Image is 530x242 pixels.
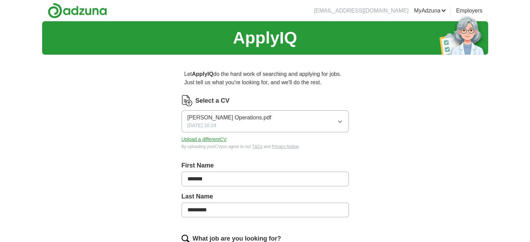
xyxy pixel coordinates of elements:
h1: ApplyIQ [233,25,297,50]
a: Privacy Notice [272,144,299,149]
p: Let do the hard work of searching and applying for jobs. Just tell us what you're looking for, an... [182,67,349,89]
button: Upload a differentCV [182,136,227,143]
button: [PERSON_NAME] Operations.pdf[DATE] 20:24 [182,110,349,132]
a: Employers [456,7,483,15]
span: [PERSON_NAME] Operations.pdf [187,114,271,122]
div: By uploading your CV you agree to our and . [182,143,349,150]
label: Last Name [182,192,349,201]
a: MyAdzuna [414,7,446,15]
img: Adzuna logo [48,3,107,18]
strong: ApplyIQ [192,71,213,77]
a: T&Cs [252,144,262,149]
img: CV Icon [182,95,193,106]
label: Select a CV [195,96,230,106]
span: [DATE] 20:24 [187,122,216,129]
label: First Name [182,161,349,170]
li: [EMAIL_ADDRESS][DOMAIN_NAME] [314,7,408,15]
